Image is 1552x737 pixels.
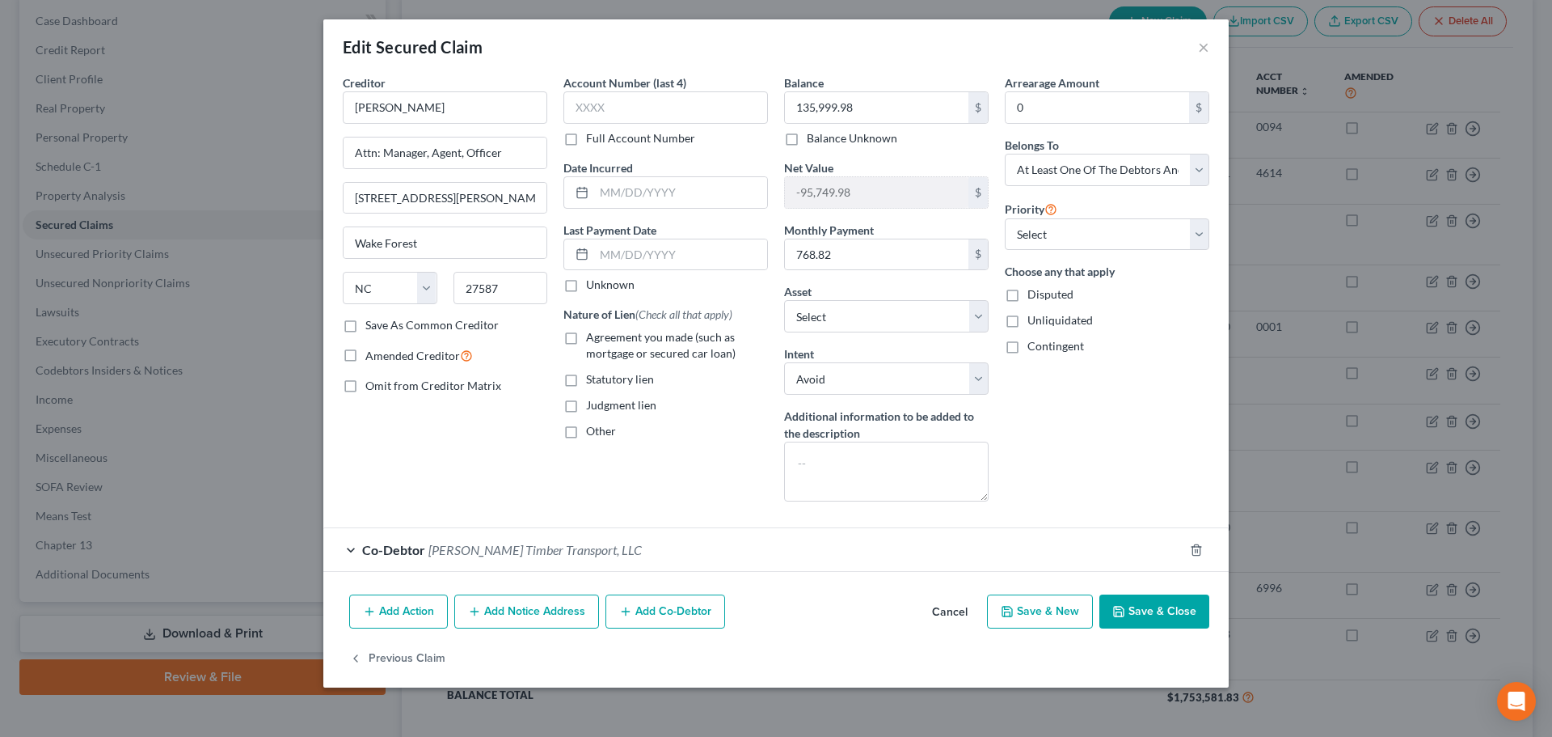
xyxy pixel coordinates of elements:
label: Monthly Payment [784,222,874,239]
label: Net Value [784,159,833,176]
button: Previous Claim [349,642,445,676]
button: Add Notice Address [454,595,599,629]
span: Amended Creditor [365,349,460,362]
span: Other [586,424,616,438]
label: Intent [784,345,814,362]
label: Additional information to be added to the description [784,408,989,442]
button: Add Action [349,595,448,629]
label: Arrearage Amount [1005,74,1099,91]
span: Disputed [1027,287,1073,301]
input: 0.00 [785,239,968,270]
label: Balance [784,74,824,91]
span: Agreement you made (such as mortgage or secured car loan) [586,330,736,360]
div: $ [968,239,988,270]
span: [PERSON_NAME] Timber Transport, LLC [428,542,642,557]
label: Choose any that apply [1005,263,1209,280]
input: Enter city... [344,227,546,258]
button: Save & New [987,595,1093,629]
span: Co-Debtor [362,542,425,557]
input: 0.00 [785,92,968,123]
input: Search creditor by name... [343,91,547,124]
label: Balance Unknown [807,130,897,146]
div: $ [968,177,988,208]
div: Open Intercom Messenger [1497,682,1536,721]
label: Unknown [586,277,635,293]
span: Belongs To [1005,138,1059,152]
label: Date Incurred [563,159,633,176]
input: Apt, Suite, etc... [344,183,546,214]
input: MM/DD/YYYY [594,239,767,270]
label: Full Account Number [586,130,695,146]
span: Asset [784,285,812,299]
button: × [1198,37,1209,57]
input: Enter address... [344,138,546,168]
span: Statutory lien [586,372,654,386]
span: (Check all that apply) [635,307,732,321]
label: Account Number (last 4) [563,74,686,91]
input: Enter zip... [453,272,548,304]
div: $ [1189,92,1208,123]
button: Add Co-Debtor [605,595,725,629]
span: Unliquidated [1027,313,1093,327]
label: Last Payment Date [563,222,656,239]
input: XXXX [563,91,768,124]
label: Priority [1005,199,1057,218]
div: Edit Secured Claim [343,36,483,58]
div: $ [968,92,988,123]
input: 0.00 [785,177,968,208]
button: Save & Close [1099,595,1209,629]
input: 0.00 [1006,92,1189,123]
label: Save As Common Creditor [365,317,499,333]
span: Contingent [1027,339,1084,353]
span: Omit from Creditor Matrix [365,379,501,392]
span: Creditor [343,76,386,90]
input: MM/DD/YYYY [594,177,767,208]
label: Nature of Lien [563,306,732,323]
button: Cancel [919,596,981,629]
span: Judgment lien [586,398,656,412]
